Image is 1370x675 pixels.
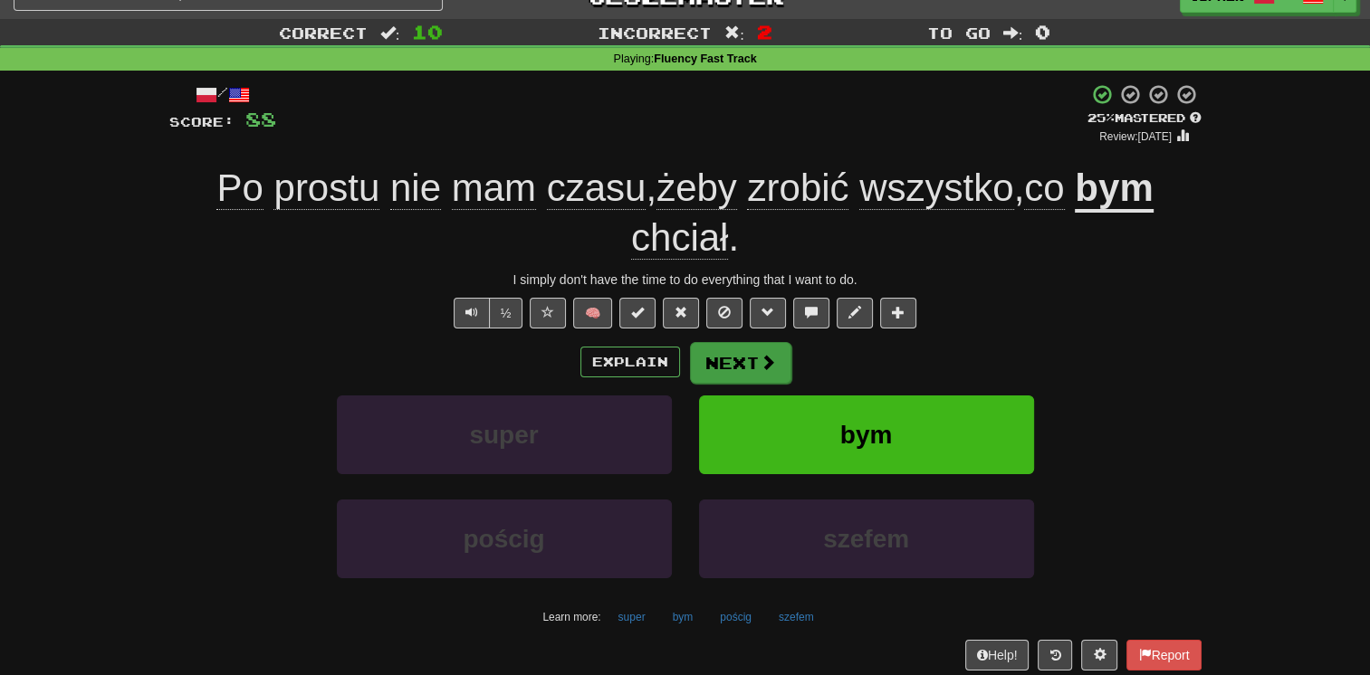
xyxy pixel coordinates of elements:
button: bym [663,604,704,631]
button: ½ [489,298,523,328]
span: Incorrect [598,24,712,42]
span: 88 [245,108,276,130]
span: chciał [631,216,728,260]
small: Learn more: [542,611,600,623]
button: Discuss sentence (alt+u) [793,298,829,328]
button: bym [699,395,1034,474]
span: co [1024,166,1064,210]
button: Reset to 0% Mastered (alt+r) [663,298,699,328]
u: bym [1075,166,1153,213]
button: Grammar (alt+g) [750,298,786,328]
span: Score: [169,114,235,129]
span: 25 % [1087,110,1115,125]
span: 10 [412,21,443,43]
strong: Fluency Fast Track [654,52,756,65]
span: 2 [757,21,772,43]
button: Favorite sentence (alt+f) [530,298,566,328]
span: 0 [1035,21,1050,43]
span: Correct [279,24,368,42]
button: Report [1126,640,1201,670]
small: Review: [DATE] [1099,130,1172,143]
span: : [724,25,744,41]
span: mam [452,166,536,210]
span: . [631,216,739,260]
span: To go [927,24,991,42]
button: Next [690,342,791,384]
span: nie [390,166,441,210]
span: super [469,421,538,449]
span: , , [216,166,1075,210]
span: Po [216,166,263,210]
button: pościg [337,499,672,578]
button: pościg [710,604,762,631]
button: Set this sentence to 100% Mastered (alt+m) [619,298,656,328]
button: Round history (alt+y) [1038,640,1072,670]
button: Help! [965,640,1030,670]
button: Edit sentence (alt+d) [837,298,873,328]
button: super [608,604,656,631]
div: I simply don't have the time to do everything that I want to do. [169,271,1202,289]
span: prostu [273,166,379,210]
button: szefem [769,604,824,631]
span: : [1003,25,1023,41]
div: Text-to-speech controls [450,298,523,328]
button: Add to collection (alt+a) [880,298,916,328]
button: Explain [580,347,680,377]
div: Mastered [1087,110,1202,127]
div: / [169,83,276,106]
button: szefem [699,499,1034,578]
span: zrobić [747,166,848,210]
span: pościg [463,525,544,553]
button: super [337,395,672,474]
button: Ignore sentence (alt+i) [706,298,742,328]
span: bym [840,421,893,449]
button: Play sentence audio (ctl+space) [454,298,490,328]
span: wszystko [859,166,1013,210]
span: czasu [547,166,647,210]
span: : [380,25,400,41]
button: 🧠 [573,298,612,328]
span: szefem [823,525,909,553]
span: żeby [656,166,737,210]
